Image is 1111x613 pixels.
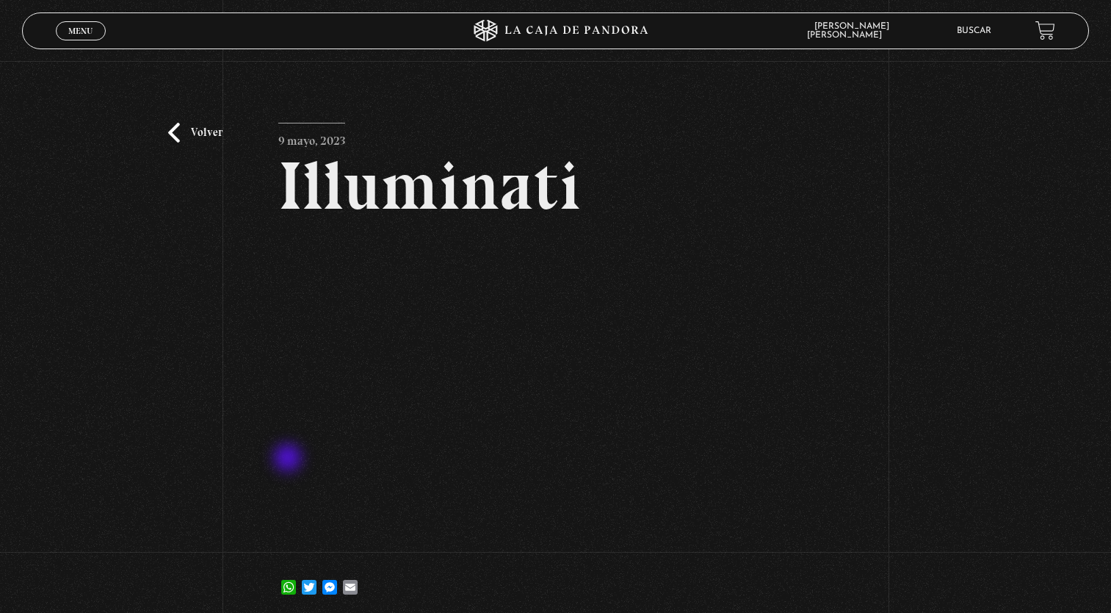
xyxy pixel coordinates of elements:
[957,26,991,35] a: Buscar
[278,123,345,152] p: 9 mayo, 2023
[319,565,340,595] a: Messenger
[1035,21,1055,40] a: View your shopping cart
[807,22,897,40] span: [PERSON_NAME] [PERSON_NAME]
[340,565,361,595] a: Email
[168,123,222,143] a: Volver
[63,38,98,49] span: Cerrar
[278,152,833,220] h2: Illuminati
[68,26,93,35] span: Menu
[278,565,299,595] a: WhatsApp
[299,565,319,595] a: Twitter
